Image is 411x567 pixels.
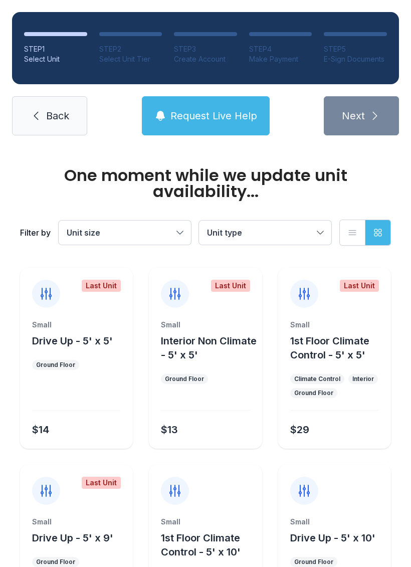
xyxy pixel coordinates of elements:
[324,44,387,54] div: STEP 5
[290,320,379,330] div: Small
[32,517,121,527] div: Small
[249,44,312,54] div: STEP 4
[294,389,333,397] div: Ground Floor
[161,532,241,558] span: 1st Floor Climate Control - 5' x 10'
[32,334,113,348] button: Drive Up - 5' x 5'
[161,335,257,361] span: Interior Non Climate - 5' x 5'
[24,44,87,54] div: STEP 1
[32,423,49,437] div: $14
[324,54,387,64] div: E-Sign Documents
[161,517,250,527] div: Small
[99,54,162,64] div: Select Unit Tier
[36,361,75,369] div: Ground Floor
[290,532,375,544] span: Drive Up - 5' x 10'
[161,320,250,330] div: Small
[290,531,375,545] button: Drive Up - 5' x 10'
[342,109,365,123] span: Next
[36,558,75,566] div: Ground Floor
[67,228,100,238] span: Unit size
[211,280,250,292] div: Last Unit
[32,531,113,545] button: Drive Up - 5' x 9'
[161,423,178,437] div: $13
[46,109,69,123] span: Back
[170,109,257,123] span: Request Live Help
[294,375,340,383] div: Climate Control
[161,531,258,559] button: 1st Floor Climate Control - 5' x 10'
[59,221,191,245] button: Unit size
[294,558,333,566] div: Ground Floor
[161,334,258,362] button: Interior Non Climate - 5' x 5'
[174,54,237,64] div: Create Account
[249,54,312,64] div: Make Payment
[352,375,374,383] div: Interior
[290,517,379,527] div: Small
[165,375,204,383] div: Ground Floor
[290,335,369,361] span: 1st Floor Climate Control - 5' x 5'
[99,44,162,54] div: STEP 2
[32,335,113,347] span: Drive Up - 5' x 5'
[290,334,387,362] button: 1st Floor Climate Control - 5' x 5'
[24,54,87,64] div: Select Unit
[340,280,379,292] div: Last Unit
[20,167,391,200] div: One moment while we update unit availability...
[32,320,121,330] div: Small
[20,227,51,239] div: Filter by
[82,477,121,489] div: Last Unit
[174,44,237,54] div: STEP 3
[199,221,331,245] button: Unit type
[290,423,309,437] div: $29
[32,532,113,544] span: Drive Up - 5' x 9'
[207,228,242,238] span: Unit type
[82,280,121,292] div: Last Unit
